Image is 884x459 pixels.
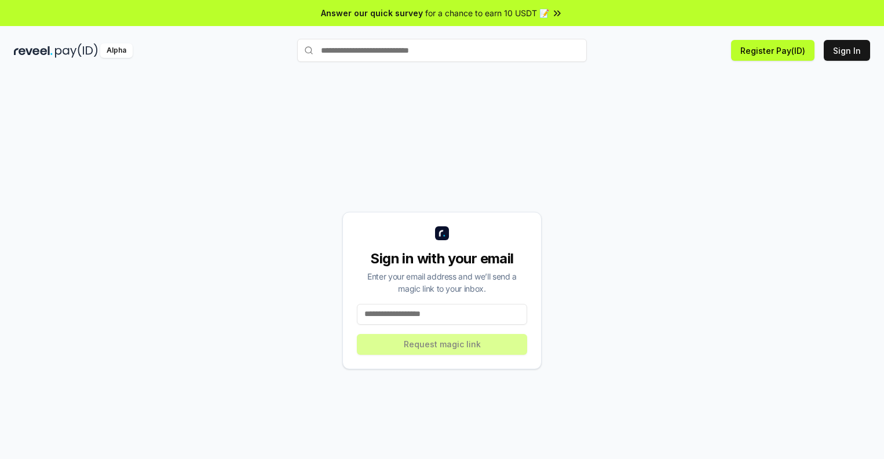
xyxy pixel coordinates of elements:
button: Sign In [824,40,870,61]
img: reveel_dark [14,43,53,58]
img: logo_small [435,226,449,240]
div: Enter your email address and we’ll send a magic link to your inbox. [357,270,527,295]
button: Register Pay(ID) [731,40,814,61]
div: Alpha [100,43,133,58]
img: pay_id [55,43,98,58]
div: Sign in with your email [357,249,527,268]
span: Answer our quick survey [321,7,423,19]
span: for a chance to earn 10 USDT 📝 [425,7,549,19]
